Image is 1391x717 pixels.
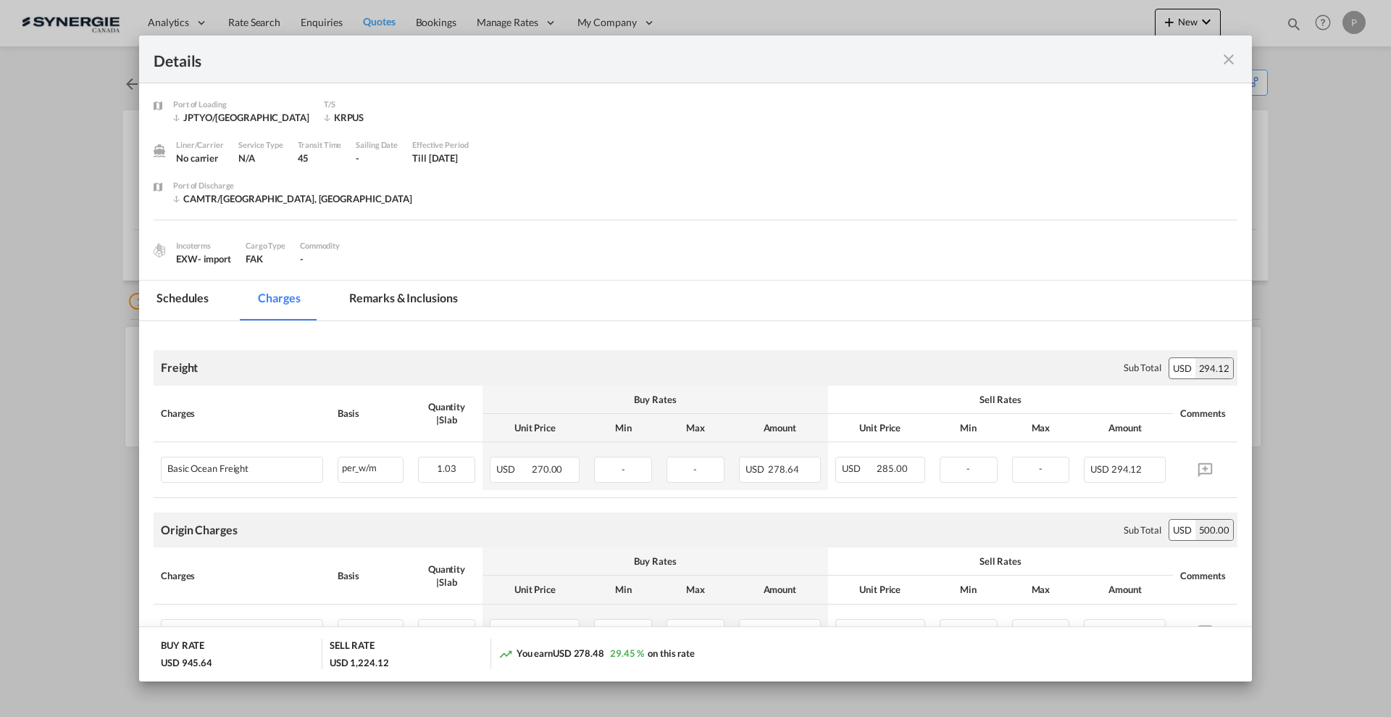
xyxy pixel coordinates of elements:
[324,98,440,111] div: T/S
[732,414,828,442] th: Amount
[173,179,412,192] div: Port of Discharge
[532,463,562,475] span: 270.00
[241,281,317,320] md-tab-item: Charges
[877,463,907,474] span: 285.00
[966,463,970,474] span: -
[732,576,828,604] th: Amount
[338,569,404,582] div: Basis
[842,463,875,474] span: USD
[161,569,323,582] div: Charges
[238,152,255,164] span: N/A
[1195,520,1233,540] div: 500.00
[161,639,204,655] div: BUY RATE
[877,625,907,637] span: 265.00
[659,414,732,442] th: Max
[167,463,248,474] div: Basic Ocean Freight
[330,656,389,669] div: USD 1,224.12
[412,138,468,152] div: Effective Period
[1077,576,1173,604] th: Amount
[693,463,697,475] span: -
[1111,463,1142,475] span: 294.12
[298,138,342,152] div: Transit Time
[176,152,224,165] div: No carrier
[324,111,440,124] div: KRPUS
[1220,51,1237,68] md-icon: icon-close fg-AAA8AD m-0 cursor
[1090,463,1109,475] span: USD
[161,360,198,376] div: Freight
[1124,523,1161,536] div: Sub Total
[496,463,530,475] span: USD
[1005,414,1077,442] th: Max
[176,239,231,252] div: Incoterms
[154,50,1129,68] div: Details
[490,555,820,568] div: Buy Rates
[418,400,476,426] div: Quantity | Slab
[768,463,798,475] span: 278.64
[1169,358,1195,378] div: USD
[932,414,1005,442] th: Min
[300,253,304,265] span: -
[332,281,475,320] md-tab-item: Remarks & Inclusions
[483,576,587,604] th: Unit Price
[139,281,226,320] md-tab-item: Schedules
[437,625,456,637] span: 1.00
[238,138,283,152] div: Service Type
[1077,414,1173,442] th: Amount
[587,576,659,604] th: Min
[151,242,167,258] img: cargo.png
[498,647,695,662] div: You earn on this rate
[173,111,309,124] div: JPTYO/Tokyo
[246,239,285,252] div: Cargo Type
[1039,463,1043,474] span: -
[828,576,932,604] th: Unit Price
[498,647,513,661] md-icon: icon-trending-up
[298,152,342,165] div: 45
[356,152,398,165] div: -
[1005,576,1077,604] th: Max
[1124,361,1161,374] div: Sub Total
[139,281,489,320] md-pagination-wrapper: Use the left and right arrow keys to navigate between tabs
[659,576,732,604] th: Max
[338,407,404,420] div: Basis
[1173,547,1237,604] th: Comments
[173,98,309,111] div: Port of Loading
[198,252,231,265] div: - import
[553,647,604,659] span: USD 278.48
[161,656,212,669] div: USD 945.64
[745,463,766,475] span: USD
[338,620,403,638] div: flat
[1195,358,1233,378] div: 294.12
[437,463,456,474] span: 1.03
[412,152,458,165] div: Till 17 Sep 2025
[356,138,398,152] div: Sailing Date
[1173,386,1237,442] th: Comments
[835,393,1166,406] div: Sell Rates
[1039,625,1043,637] span: -
[932,576,1005,604] th: Min
[330,639,375,655] div: SELL RATE
[828,414,932,442] th: Unit Price
[139,36,1252,681] md-dialog: Port of Loading ...
[161,407,323,420] div: Charges
[966,625,970,637] span: -
[173,192,412,205] div: CAMTR/Montreal, QC
[161,522,238,538] div: Origin Charges
[1169,520,1195,540] div: USD
[300,239,340,252] div: Commodity
[842,625,875,637] span: USD
[176,138,224,152] div: Liner/Carrier
[610,647,644,659] span: 29.45 %
[490,393,820,406] div: Buy Rates
[418,563,476,589] div: Quantity | Slab
[483,414,587,442] th: Unit Price
[587,414,659,442] th: Min
[176,252,231,265] div: EXW
[835,555,1166,568] div: Sell Rates
[338,457,403,476] div: per_w/m
[622,463,625,475] span: -
[246,252,285,265] div: FAK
